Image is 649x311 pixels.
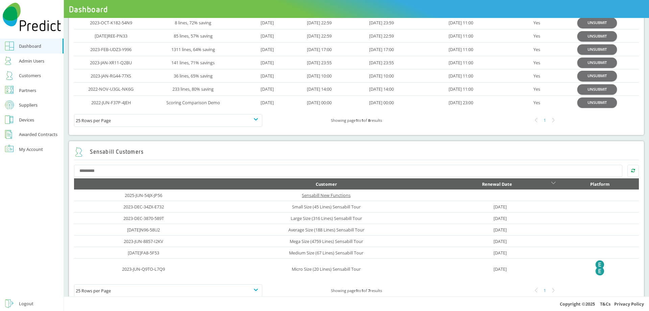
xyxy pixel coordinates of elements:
[533,73,540,79] a: Yes
[494,215,507,221] a: [DATE]
[91,73,131,79] a: 2023-JAN-RG44-77XS
[369,33,394,39] a: [DATE] 22:59
[19,86,36,94] div: Partners
[577,58,617,67] button: UNSUBMIT
[76,116,261,125] div: 25 Rows per Page
[291,215,362,221] a: Large Size (316 Lines) Sensabill Tour
[361,118,363,123] b: 1
[307,60,332,66] a: [DATE] 23:55
[90,46,131,52] a: 2023-FEB-UDZ3-Y996
[171,46,215,52] a: 1311 lines, 64% saving
[19,145,43,153] div: My Account
[88,86,134,92] a: 2022-NOV-U3GL-NK6G
[577,71,617,81] button: UNSUBMIT
[449,60,473,66] a: [DATE] 11:00
[449,46,473,52] a: [DATE] 11:00
[356,118,358,123] b: 1
[533,33,540,39] a: Yes
[368,288,370,293] b: 7
[449,99,473,106] a: [DATE] 23:00
[90,60,132,66] a: 2023-JAN-XR11-Q2BU
[356,288,358,293] b: 1
[289,250,363,256] a: Medium Size (67 Lines) Sensabill Tour
[19,42,41,50] div: Dashboard
[166,99,220,106] a: Scoring Comparison Demo
[307,46,332,52] a: [DATE] 17:00
[533,60,540,66] a: Yes
[171,60,215,66] a: 141 lines, 71% savings
[261,46,274,52] a: [DATE]
[494,204,507,210] a: [DATE]
[566,180,634,188] div: Platform
[533,99,540,106] a: Yes
[368,118,370,123] b: 8
[19,57,44,65] div: Admin Users
[533,46,540,52] a: Yes
[533,20,540,26] a: Yes
[127,227,160,233] a: [DATE]N96-58U2
[292,266,361,272] a: Micro Size (20 Lines) Sensabill Tour
[494,238,507,244] a: [DATE]
[369,46,394,52] a: [DATE] 17:00
[261,99,274,106] a: [DATE]
[174,33,213,39] a: 85 lines, 57% saving
[494,227,507,233] a: [DATE]
[19,116,34,124] div: Devices
[449,33,473,39] a: [DATE] 11:00
[614,301,644,307] a: Privacy Policy
[444,180,550,188] div: Renewal Date
[449,73,473,79] a: [DATE] 11:00
[369,73,394,79] a: [DATE] 10:00
[262,116,451,125] div: Showing page to of results
[369,20,394,26] a: [DATE] 23:59
[307,33,332,39] a: [DATE] 22:59
[449,86,473,92] a: [DATE] 11:00
[261,20,274,26] a: [DATE]
[577,44,617,54] button: UNSUBMIT
[123,204,164,210] a: 2023-DEC-34ZX-E732
[262,287,451,295] div: Showing page to of results
[449,20,473,26] a: [DATE] 11:00
[19,130,57,138] div: Awarded Contracts
[19,299,33,308] div: Logout
[128,250,159,256] a: [DATE]FA8-5F53
[577,84,617,94] button: UNSUBMIT
[533,86,540,92] a: Yes
[124,238,163,244] a: 2023-JUN-8857-I2KV
[288,227,364,233] a: Average Size (188 Lines) Sensabill Tour
[540,286,549,295] div: 1
[261,33,274,39] a: [DATE]
[307,99,332,106] a: [DATE] 00:00
[90,20,132,26] a: 2023-OCT-K182-54N9
[123,215,164,221] a: 2023-DEC-3870-589T
[19,101,38,109] div: Suppliers
[292,204,361,210] a: Small Size (45 Lines) Sensabill Tour
[261,73,274,79] a: [DATE]
[307,20,332,26] a: [DATE] 22:59
[369,99,394,106] a: [DATE] 00:00
[369,60,394,66] a: [DATE] 23:55
[3,3,61,31] img: Predict Mobile
[91,99,131,106] a: 2022-JUN-F37P-4JEH
[261,60,274,66] a: [DATE]
[172,86,214,92] a: 233 lines, 80% saving
[19,71,41,80] div: Customers
[307,86,332,92] a: [DATE] 14:00
[174,73,213,79] a: 36 lines, 65% saving
[218,180,434,188] div: Customer
[307,73,332,79] a: [DATE] 10:00
[577,97,617,107] button: UNSUBMIT
[369,86,394,92] a: [DATE] 14:00
[577,31,617,41] button: UNSUBMIT
[261,86,274,92] a: [DATE]
[361,288,363,293] b: 1
[600,301,610,307] a: T&Cs
[494,250,507,256] a: [DATE]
